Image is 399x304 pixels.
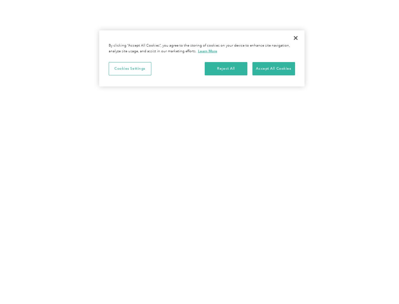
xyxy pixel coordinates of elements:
a: More information about your privacy, opens in a new tab [198,49,217,53]
button: Reject All [205,62,247,75]
button: Cookies Settings [109,62,151,75]
button: Accept All Cookies [252,62,295,75]
div: Cookie banner [99,30,305,86]
div: Privacy [99,30,305,86]
div: By clicking “Accept All Cookies”, you agree to the storing of cookies on your device to enhance s... [109,43,295,54]
button: Close [289,31,303,45]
